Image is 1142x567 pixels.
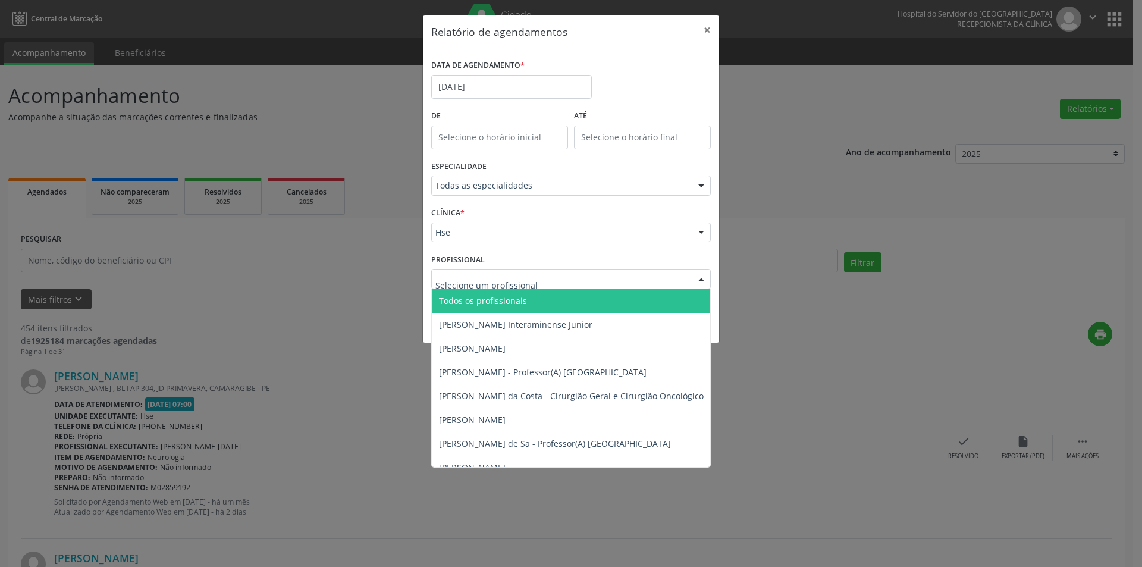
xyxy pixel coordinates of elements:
input: Selecione o horário final [574,126,711,149]
span: [PERSON_NAME] de Sa - Professor(A) [GEOGRAPHIC_DATA] [439,438,671,449]
span: [PERSON_NAME] da Costa - Cirurgião Geral e Cirurgião Oncológico [439,390,704,402]
span: [PERSON_NAME] [439,462,506,473]
span: Hse [435,227,686,239]
input: Selecione uma data ou intervalo [431,75,592,99]
span: Todas as especialidades [435,180,686,192]
label: DATA DE AGENDAMENTO [431,57,525,75]
label: ESPECIALIDADE [431,158,487,176]
span: [PERSON_NAME] [439,343,506,354]
button: Close [695,15,719,45]
label: PROFISSIONAL [431,250,485,269]
span: [PERSON_NAME] [439,414,506,425]
span: Todos os profissionais [439,295,527,306]
input: Selecione o horário inicial [431,126,568,149]
label: De [431,107,568,126]
span: [PERSON_NAME] Interaminense Junior [439,319,592,330]
input: Selecione um profissional [435,273,686,297]
span: [PERSON_NAME] - Professor(A) [GEOGRAPHIC_DATA] [439,366,647,378]
h5: Relatório de agendamentos [431,24,567,39]
label: ATÉ [574,107,711,126]
label: CLÍNICA [431,204,465,223]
